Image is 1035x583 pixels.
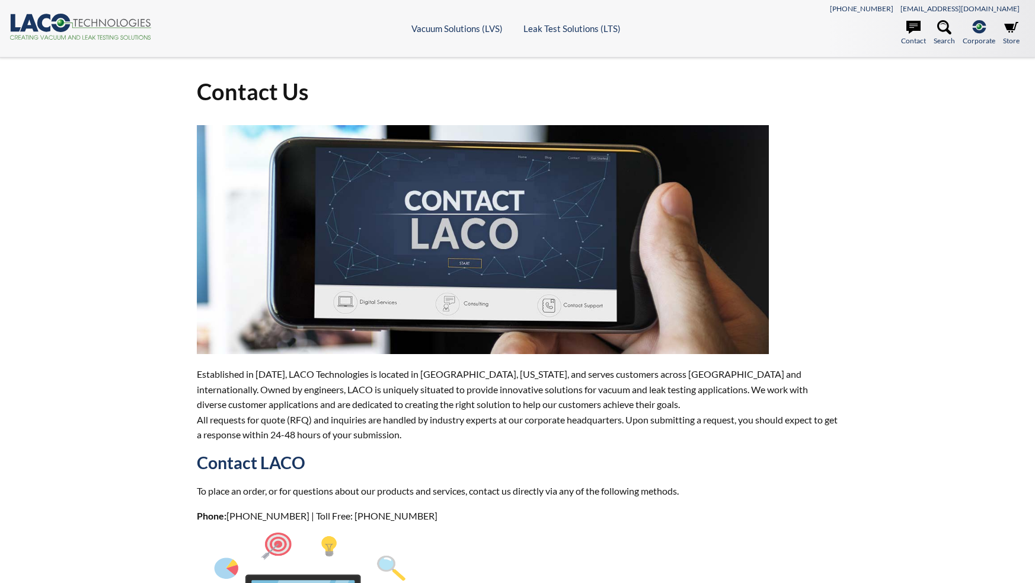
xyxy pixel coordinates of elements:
span: Corporate [963,35,995,46]
a: [PHONE_NUMBER] [830,4,893,13]
a: Search [934,20,955,46]
a: Store [1003,20,1020,46]
strong: Phone: [197,510,226,521]
img: ContactUs.jpg [197,125,769,354]
p: [PHONE_NUMBER] | Toll Free: [PHONE_NUMBER] [197,508,838,524]
a: Leak Test Solutions (LTS) [523,23,621,34]
p: Established in [DATE], LACO Technologies is located in [GEOGRAPHIC_DATA], [US_STATE], and serves ... [197,367,838,442]
strong: Contact LACO [197,453,305,473]
p: To place an order, or for questions about our products and services, contact us directly via any ... [197,483,838,499]
a: [EMAIL_ADDRESS][DOMAIN_NAME] [900,4,1020,13]
a: Contact [901,20,926,46]
a: Vacuum Solutions (LVS) [411,23,503,34]
h1: Contact Us [197,77,838,106]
